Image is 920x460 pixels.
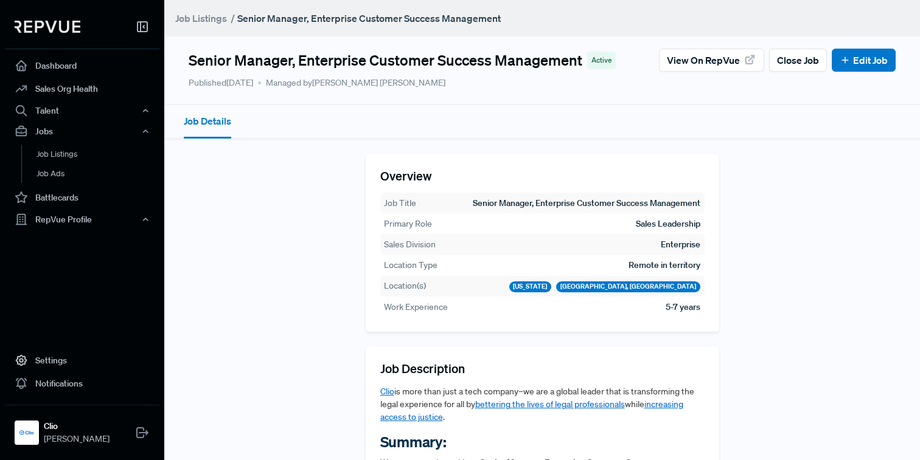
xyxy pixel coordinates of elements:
[635,217,701,231] td: Sales Leadership
[189,77,253,89] p: Published [DATE]
[44,433,110,445] span: [PERSON_NAME]
[383,279,427,293] th: Location(s)
[184,105,231,139] button: Job Details
[5,186,159,209] a: Battlecards
[189,52,582,69] h4: Senior Manager, Enterprise Customer Success Management
[21,164,176,184] a: Job Ads
[5,209,159,230] button: RepVue Profile
[777,53,819,67] span: Close Job
[628,258,701,272] td: Remote in territory
[5,100,159,121] button: Talent
[383,196,417,210] th: Job Title
[665,300,701,314] td: 5-7 years
[832,49,896,72] button: Edit Job
[591,55,612,66] span: Active
[5,54,159,77] a: Dashboard
[383,258,438,272] th: Location Type
[231,12,235,24] span: /
[625,399,644,410] span: while
[5,77,159,100] a: Sales Org Health
[5,121,159,142] button: Jobs
[509,281,552,292] div: [US_STATE]
[840,53,888,67] a: Edit Job
[380,386,394,397] a: Clio
[475,399,625,410] a: bettering the lives of legal professionals
[44,420,110,433] strong: Clio
[237,12,501,24] strong: Senior Manager, Enterprise Customer Success Management
[659,49,764,72] button: View on RepVue
[443,411,445,422] span: .
[472,196,701,210] td: Senior Manager, Enterprise Customer Success Management
[667,53,740,67] span: View on RepVue
[383,238,436,252] th: Sales Division
[380,433,447,451] strong: Summary:
[5,372,159,395] a: Notifications
[15,21,80,33] img: RepVue
[380,361,705,376] h5: Job Description
[660,238,701,252] td: Enterprise
[5,405,159,450] a: ClioClio[PERSON_NAME]
[383,217,433,231] th: Primary Role
[5,349,159,372] a: Settings
[383,300,448,314] th: Work Experience
[21,145,176,164] a: Job Listings
[769,49,827,72] button: Close Job
[17,423,37,442] img: Clio
[258,77,445,89] span: Managed by [PERSON_NAME] [PERSON_NAME]
[380,168,705,183] h5: Overview
[175,11,227,26] a: Job Listings
[556,281,700,292] div: [GEOGRAPHIC_DATA], [GEOGRAPHIC_DATA]
[380,386,694,410] span: is more than just a tech company–we are a global leader that is transforming the legal experience...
